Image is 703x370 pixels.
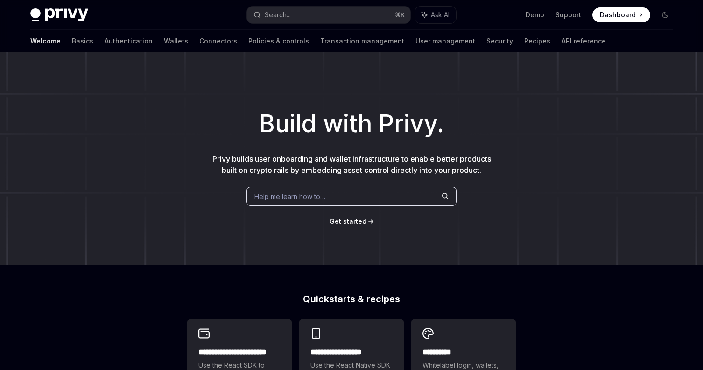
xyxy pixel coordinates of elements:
span: Get started [330,217,366,225]
span: Dashboard [600,10,636,20]
span: Help me learn how to… [254,192,325,201]
button: Toggle dark mode [658,7,673,22]
a: Recipes [524,30,550,52]
div: Search... [265,9,291,21]
a: Transaction management [320,30,404,52]
span: Ask AI [431,10,450,20]
a: User management [415,30,475,52]
a: Basics [72,30,93,52]
a: Welcome [30,30,61,52]
a: Get started [330,217,366,226]
a: Connectors [199,30,237,52]
a: Wallets [164,30,188,52]
a: Dashboard [592,7,650,22]
h1: Build with Privy. [15,106,688,142]
h2: Quickstarts & recipes [187,294,516,304]
a: Demo [526,10,544,20]
a: Policies & controls [248,30,309,52]
a: Security [486,30,513,52]
button: Search...⌘K [247,7,410,23]
button: Ask AI [415,7,456,23]
a: Authentication [105,30,153,52]
span: Privy builds user onboarding and wallet infrastructure to enable better products built on crypto ... [212,154,491,175]
a: Support [555,10,581,20]
a: API reference [562,30,606,52]
span: ⌘ K [395,11,405,19]
img: dark logo [30,8,88,21]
